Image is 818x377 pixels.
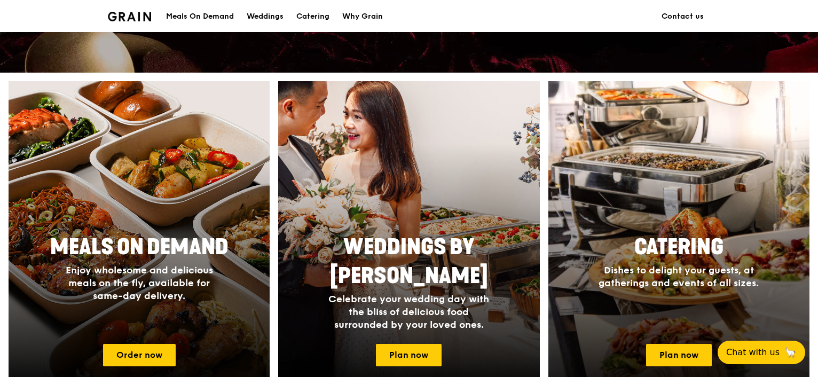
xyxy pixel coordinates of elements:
span: Dishes to delight your guests, at gatherings and events of all sizes. [599,264,759,289]
a: Catering [290,1,336,33]
span: Weddings by [PERSON_NAME] [330,234,488,289]
a: Order now [103,344,176,366]
span: Enjoy wholesome and delicious meals on the fly, available for same-day delivery. [66,264,213,302]
div: Meals On Demand [166,1,234,33]
img: Grain [108,12,151,21]
span: Celebrate your wedding day with the bliss of delicious food surrounded by your loved ones. [328,293,489,331]
span: 🦙 [784,346,797,359]
a: Why Grain [336,1,389,33]
span: Catering [634,234,723,260]
span: Chat with us [726,346,780,359]
a: Plan now [376,344,442,366]
a: Contact us [655,1,710,33]
div: Catering [296,1,329,33]
div: Weddings [247,1,284,33]
button: Chat with us🦙 [718,341,805,364]
span: Meals On Demand [50,234,229,260]
a: Plan now [646,344,712,366]
a: Weddings [240,1,290,33]
div: Why Grain [342,1,383,33]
